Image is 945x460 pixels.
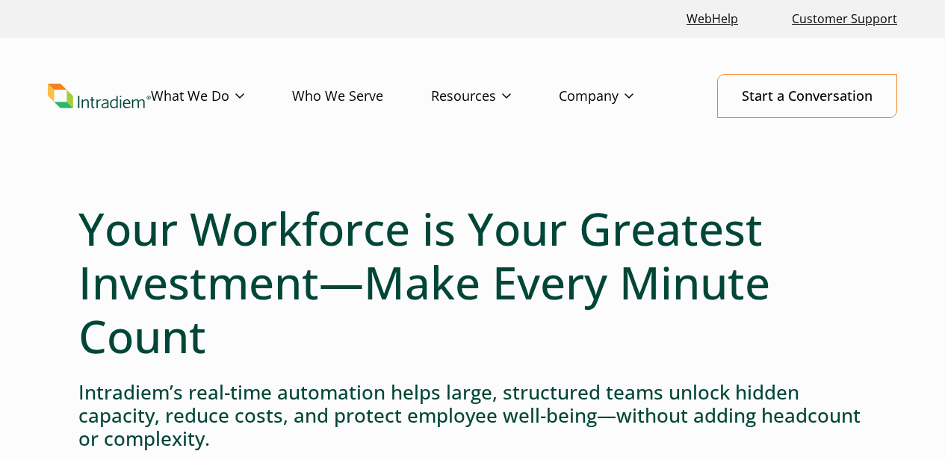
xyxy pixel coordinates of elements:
img: Intradiem [48,84,151,109]
a: Company [559,75,681,118]
h4: Intradiem’s real-time automation helps large, structured teams unlock hidden capacity, reduce cos... [78,381,867,451]
a: Link to homepage of Intradiem [48,84,151,109]
a: Who We Serve [292,75,431,118]
a: What We Do [151,75,292,118]
h1: Your Workforce is Your Greatest Investment—Make Every Minute Count [78,202,867,363]
a: Start a Conversation [717,74,897,118]
a: Resources [431,75,559,118]
a: Link opens in a new window [681,3,744,35]
a: Customer Support [786,3,903,35]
